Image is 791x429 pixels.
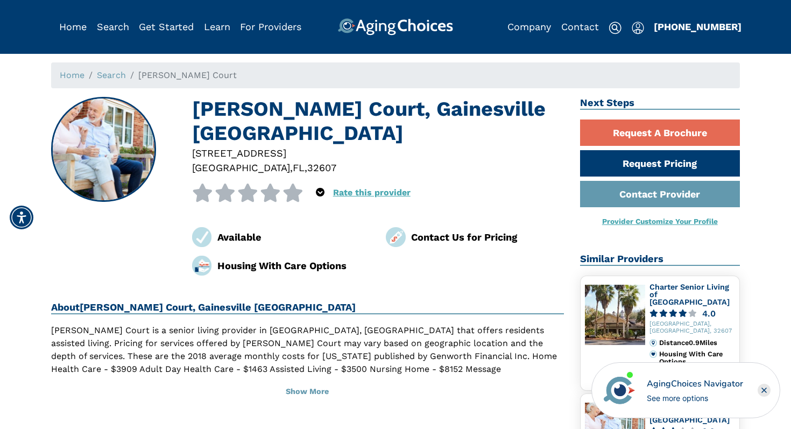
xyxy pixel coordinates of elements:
img: AgingChoices [338,18,453,36]
a: Charter Senior Living of [GEOGRAPHIC_DATA] [649,283,730,306]
a: Search [97,70,126,80]
div: 4.0 [702,310,716,318]
h2: Similar Providers [580,253,740,266]
a: Company [507,21,551,32]
div: Contact Us for Pricing [411,230,564,244]
p: [PERSON_NAME] Court is a senior living provider in [GEOGRAPHIC_DATA], [GEOGRAPHIC_DATA] that offe... [51,324,564,389]
img: distance.svg [649,339,657,347]
div: Popover trigger [97,18,129,36]
a: Search [97,21,129,32]
button: Show More [51,380,564,404]
h2: Next Steps [580,97,740,110]
nav: breadcrumb [51,62,740,88]
div: Close [758,384,771,397]
a: Contact Provider [580,181,740,207]
div: Housing With Care Options [217,258,370,273]
img: user-icon.svg [632,22,644,34]
a: Contact [561,21,599,32]
a: Get Started [139,21,194,32]
h1: [PERSON_NAME] Court, Gainesville [GEOGRAPHIC_DATA] [192,97,564,146]
img: Collins Court, Gainesville FL [52,98,156,201]
div: Available [217,230,370,244]
a: Home [59,21,87,32]
a: Provider Customize Your Profile [602,217,718,226]
a: For Providers [240,21,301,32]
span: [PERSON_NAME] Court [138,70,237,80]
div: Accessibility Menu [10,206,33,229]
span: [GEOGRAPHIC_DATA] [192,162,290,173]
a: Request A Brochure [580,119,740,146]
a: Learn [204,21,230,32]
a: Home [60,70,84,80]
div: Popover trigger [632,18,644,36]
div: See more options [647,392,743,404]
a: [PHONE_NUMBER] [654,21,741,32]
span: FL [293,162,305,173]
div: Distance 0.9 Miles [659,339,735,347]
h2: About [PERSON_NAME] Court, Gainesville [GEOGRAPHIC_DATA] [51,301,564,314]
img: primary.svg [649,350,657,358]
div: [STREET_ADDRESS] [192,146,564,160]
div: Popover trigger [316,184,324,202]
span: , [290,162,293,173]
div: AgingChoices Navigator [647,377,743,390]
div: Housing With Care Options [659,350,735,366]
a: Request Pricing [580,150,740,177]
div: [GEOGRAPHIC_DATA], [GEOGRAPHIC_DATA], 32607 [649,321,736,335]
img: avatar [601,372,638,409]
a: Rate this provider [333,187,411,198]
img: search-icon.svg [609,22,621,34]
div: 32607 [307,160,336,175]
a: 4.0 [649,310,736,318]
span: , [305,162,307,173]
